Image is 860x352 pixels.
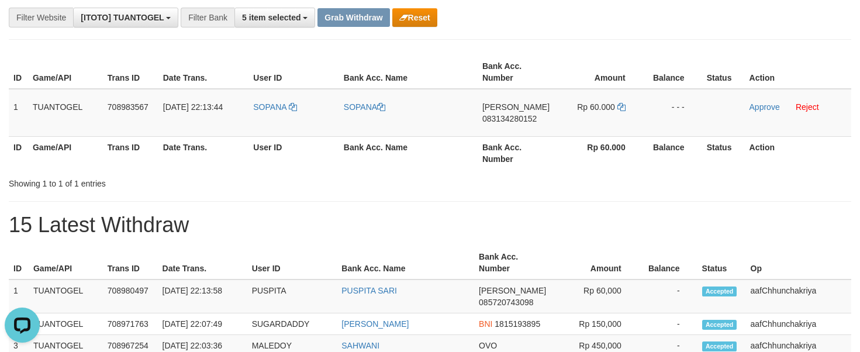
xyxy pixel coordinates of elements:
[796,102,819,112] a: Reject
[639,246,697,279] th: Balance
[29,313,103,335] td: TUANTOGEL
[479,319,492,329] span: BNI
[253,102,286,112] span: SOPANA
[495,319,540,329] span: Copy 1815193895 to clipboard
[28,136,103,170] th: Game/API
[242,13,301,22] span: 5 item selected
[103,246,158,279] th: Trans ID
[702,136,745,170] th: Status
[479,286,546,295] span: [PERSON_NAME]
[339,56,478,89] th: Bank Acc. Name
[9,8,73,27] div: Filter Website
[639,313,697,335] td: -
[5,5,40,40] button: Open LiveChat chat widget
[158,313,247,335] td: [DATE] 22:07:49
[103,56,158,89] th: Trans ID
[9,279,29,313] td: 1
[341,286,397,295] a: PUSPITA SARI
[479,298,533,307] span: Copy 085720743098 to clipboard
[745,56,851,89] th: Action
[702,320,737,330] span: Accepted
[9,56,28,89] th: ID
[617,102,626,112] a: Copy 60000 to clipboard
[253,102,296,112] a: SOPANA
[745,136,851,170] th: Action
[482,102,550,112] span: [PERSON_NAME]
[639,279,697,313] td: -
[643,89,702,137] td: - - -
[103,313,158,335] td: 708971763
[702,287,737,296] span: Accepted
[554,56,643,89] th: Amount
[158,246,247,279] th: Date Trans.
[750,102,780,112] a: Approve
[577,102,615,112] span: Rp 60.000
[9,213,851,237] h1: 15 Latest Withdraw
[478,136,554,170] th: Bank Acc. Number
[643,56,702,89] th: Balance
[158,136,249,170] th: Date Trans.
[28,56,103,89] th: Game/API
[81,13,164,22] span: [ITOTO] TUANTOGEL
[341,341,379,350] a: SAHWANI
[163,102,223,112] span: [DATE] 22:13:44
[551,279,639,313] td: Rp 60,000
[9,136,28,170] th: ID
[9,246,29,279] th: ID
[108,102,148,112] span: 708983567
[551,246,639,279] th: Amount
[478,56,554,89] th: Bank Acc. Number
[9,173,350,189] div: Showing 1 to 1 of 1 entries
[344,102,385,112] a: SOPANA
[746,313,851,335] td: aafChhunchakriya
[392,8,437,27] button: Reset
[73,8,178,27] button: [ITOTO] TUANTOGEL
[247,246,337,279] th: User ID
[702,56,745,89] th: Status
[247,279,337,313] td: PUSPITA
[158,56,249,89] th: Date Trans.
[746,246,851,279] th: Op
[158,279,247,313] td: [DATE] 22:13:58
[29,279,103,313] td: TUANTOGEL
[248,56,339,89] th: User ID
[317,8,389,27] button: Grab Withdraw
[9,89,28,137] td: 1
[247,313,337,335] td: SUGARDADDY
[702,341,737,351] span: Accepted
[643,136,702,170] th: Balance
[482,114,537,123] span: Copy 083134280152 to clipboard
[551,313,639,335] td: Rp 150,000
[341,319,409,329] a: [PERSON_NAME]
[28,89,103,137] td: TUANTOGEL
[234,8,315,27] button: 5 item selected
[339,136,478,170] th: Bank Acc. Name
[103,136,158,170] th: Trans ID
[29,246,103,279] th: Game/API
[697,246,746,279] th: Status
[248,136,339,170] th: User ID
[746,279,851,313] td: aafChhunchakriya
[181,8,234,27] div: Filter Bank
[554,136,643,170] th: Rp 60.000
[474,246,551,279] th: Bank Acc. Number
[103,279,158,313] td: 708980497
[479,341,497,350] span: OVO
[337,246,474,279] th: Bank Acc. Name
